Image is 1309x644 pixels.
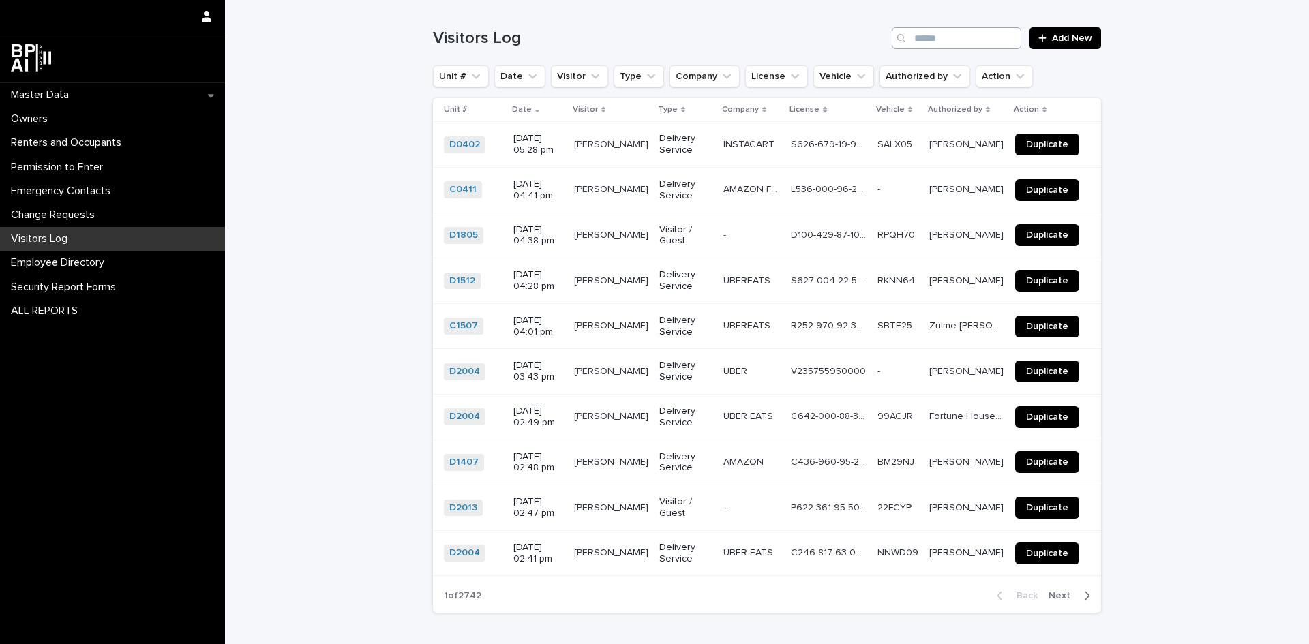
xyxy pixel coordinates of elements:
p: ANDRES SEPULVERA [574,136,651,151]
p: RPQH70 [877,227,918,241]
button: Authorized by [879,65,970,87]
p: Date [512,102,532,117]
p: Delivery Service [659,179,712,202]
a: D1407 [449,457,479,468]
p: [DATE] 02:49 pm [513,405,563,429]
a: Duplicate [1015,270,1079,292]
a: D2004 [449,366,480,378]
p: S627-004-22-500-0 [791,273,869,287]
p: [DATE] 03:43 pm [513,360,563,383]
p: [PERSON_NAME] [574,545,651,559]
p: AMAZON FLEX [723,181,783,196]
p: Jessica Idarraga [929,273,1006,287]
p: [DATE] 02:47 pm [513,496,563,519]
p: UBEREATS [723,318,773,332]
p: Master Data [5,89,80,102]
button: Unit # [433,65,489,87]
p: ARMANDO ANDEIRO [574,181,651,196]
p: ALEXANDER CARRILLO [574,408,651,423]
span: Duplicate [1026,140,1068,149]
button: Visitor [551,65,608,87]
p: [DATE] 04:38 pm [513,224,563,247]
p: BM29NJ [877,454,917,468]
h1: Visitors Log [433,29,886,48]
div: Search [892,27,1021,49]
a: D2013 [449,502,477,514]
p: Visitor / Guest [659,496,712,519]
p: [PERSON_NAME] [929,500,1006,514]
span: Back [1008,591,1038,600]
p: [PERSON_NAME] [574,227,651,241]
p: [PERSON_NAME] [574,500,651,514]
p: Fortune House Holdings, LLC. [929,408,1007,423]
p: GABRIEL SIERRA [574,273,651,287]
p: Karen E. Macaluso [929,136,1006,151]
button: Next [1043,589,1101,602]
span: Next [1049,591,1079,600]
p: Renters and Occupants [5,136,132,149]
span: Duplicate [1026,549,1068,558]
p: [DATE] 04:41 pm [513,179,563,202]
tr: D1407 [DATE] 02:48 pm[PERSON_NAME][PERSON_NAME] Delivery ServiceAMAZONAMAZON C436-960-95-284-0C43... [433,440,1101,485]
tr: C0411 [DATE] 04:41 pm[PERSON_NAME][PERSON_NAME] Delivery ServiceAMAZON FLEXAMAZON FLEX L536-000-9... [433,167,1101,213]
a: D2004 [449,411,480,423]
p: ALL REPORTS [5,305,89,318]
p: 1 of 2742 [433,579,492,613]
p: Zulme De Sayegh [929,318,1007,332]
p: R252-970-92-347-0 [791,318,869,332]
tr: C1507 [DATE] 04:01 pm[PERSON_NAME][PERSON_NAME] Delivery ServiceUBEREATSUBEREATS R252-970-92-347-... [433,303,1101,349]
p: Emergency Contacts [5,185,121,198]
button: Vehicle [813,65,874,87]
button: Back [986,589,1043,602]
p: Action [1014,102,1039,117]
tr: D2004 [DATE] 03:43 pm[PERSON_NAME][PERSON_NAME] Delivery ServiceUBERUBER V235755950000V2357559500... [433,349,1101,395]
p: SBTE25 [877,318,915,332]
span: Duplicate [1026,185,1068,195]
button: License [745,65,808,87]
p: Security Report Forms [5,281,127,294]
p: UBER EATS [723,545,776,559]
p: UBER EATS [723,408,776,423]
p: License [789,102,819,117]
a: C1507 [449,320,478,332]
p: V235755950000 [791,363,869,378]
span: Duplicate [1026,230,1068,240]
p: [PERSON_NAME] [929,227,1006,241]
p: Visitor [573,102,598,117]
a: Duplicate [1015,179,1079,201]
p: C642-000-88-331-0 [791,408,869,423]
a: Duplicate [1015,316,1079,337]
tr: D2004 [DATE] 02:41 pm[PERSON_NAME][PERSON_NAME] Delivery ServiceUBER EATSUBER EATS C246-817-63-00... [433,530,1101,576]
p: [PERSON_NAME] [929,454,1006,468]
p: 22FCYP [877,500,914,514]
p: [PERSON_NAME] [929,181,1006,196]
p: RKNN64 [877,273,918,287]
p: D100-429-87-107-0 [791,227,869,241]
p: SALX05 [877,136,915,151]
p: Delivery Service [659,269,712,292]
p: Delivery Service [659,315,712,338]
p: Visitors Log [5,232,78,245]
p: Unit # [444,102,467,117]
p: NNWD09 [877,545,921,559]
a: Duplicate [1015,361,1079,382]
span: Duplicate [1026,457,1068,467]
p: AMAZON [723,454,766,468]
span: Duplicate [1026,503,1068,512]
p: [DATE] 04:01 pm [513,315,563,338]
span: Duplicate [1026,322,1068,331]
a: Duplicate [1015,134,1079,155]
button: Action [976,65,1033,87]
p: Delivery Service [659,405,712,429]
a: Duplicate [1015,542,1079,564]
a: Duplicate [1015,497,1079,519]
p: [DATE] 02:48 pm [513,451,563,474]
p: Type [658,102,678,117]
p: Owners [5,112,59,125]
a: C0411 [449,184,477,196]
p: Delivery Service [659,542,712,565]
p: [DATE] 02:41 pm [513,542,563,565]
p: UBER [723,363,750,378]
p: YONDER RUJANO [574,318,651,332]
tr: D1805 [DATE] 04:38 pm[PERSON_NAME][PERSON_NAME] Visitor / Guest-- D100-429-87-107-0D100-429-87-10... [433,213,1101,258]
